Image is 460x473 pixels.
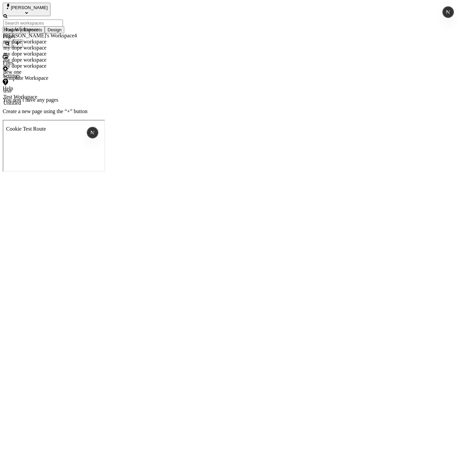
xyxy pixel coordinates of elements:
[3,33,83,39] div: Pages
[3,57,77,63] div: my dope workspace
[3,120,105,172] iframe: Cookie Feature Detection
[3,33,77,39] div: [PERSON_NAME]'s Workspace4
[3,75,77,81] div: Template Workspace
[3,69,77,75] div: new one
[3,100,77,106] div: Untitled
[3,60,83,66] div: Files
[11,5,48,10] span: [PERSON_NAME]
[3,45,77,51] div: my dope workspace
[3,88,77,94] div: test
[3,94,77,100] div: Test Workspace
[3,27,77,33] div: Host Workspace
[3,26,21,33] button: Pages
[3,73,83,79] div: Settings
[3,51,77,57] div: my dope workspace
[3,3,50,16] button: Select site
[3,63,77,69] div: my dope workspace
[3,86,83,92] div: Help
[3,108,457,114] p: Create a new page using the “+” button
[3,39,77,45] div: my dope workspace
[3,97,457,103] p: You don’t have any pages
[3,27,77,106] div: Suggestions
